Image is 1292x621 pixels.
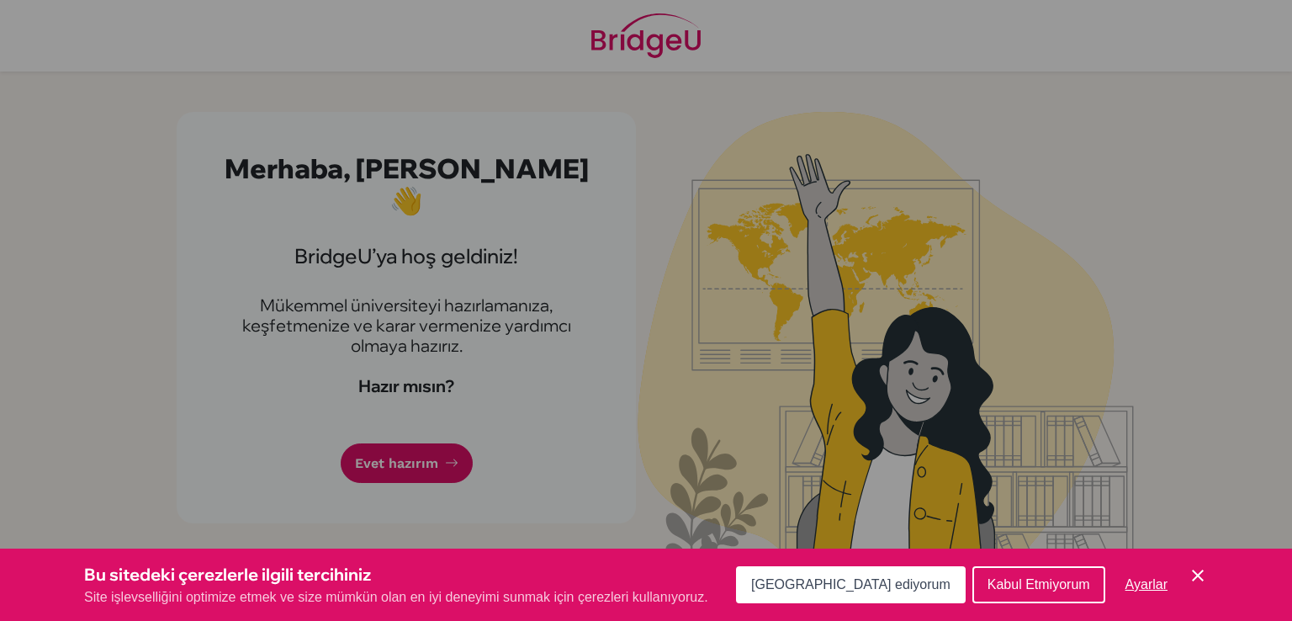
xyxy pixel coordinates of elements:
font: [GEOGRAPHIC_DATA] ediyorum [751,577,950,592]
font: Bu sitedeki çerezlerle ilgili tercihiniz [84,564,371,585]
button: Kaydet ve kapat [1188,565,1208,586]
button: Ayarlar [1112,568,1181,602]
font: Kabul Etmiyorum [988,577,1090,592]
button: Kabul Etmiyorum [972,566,1105,603]
button: [GEOGRAPHIC_DATA] ediyorum [736,566,966,603]
font: Site işlevselliğini optimize etmek ve size mümkün olan en iyi deneyimi sunmak için çerezleri kull... [84,590,708,604]
font: Ayarlar [1125,577,1168,592]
